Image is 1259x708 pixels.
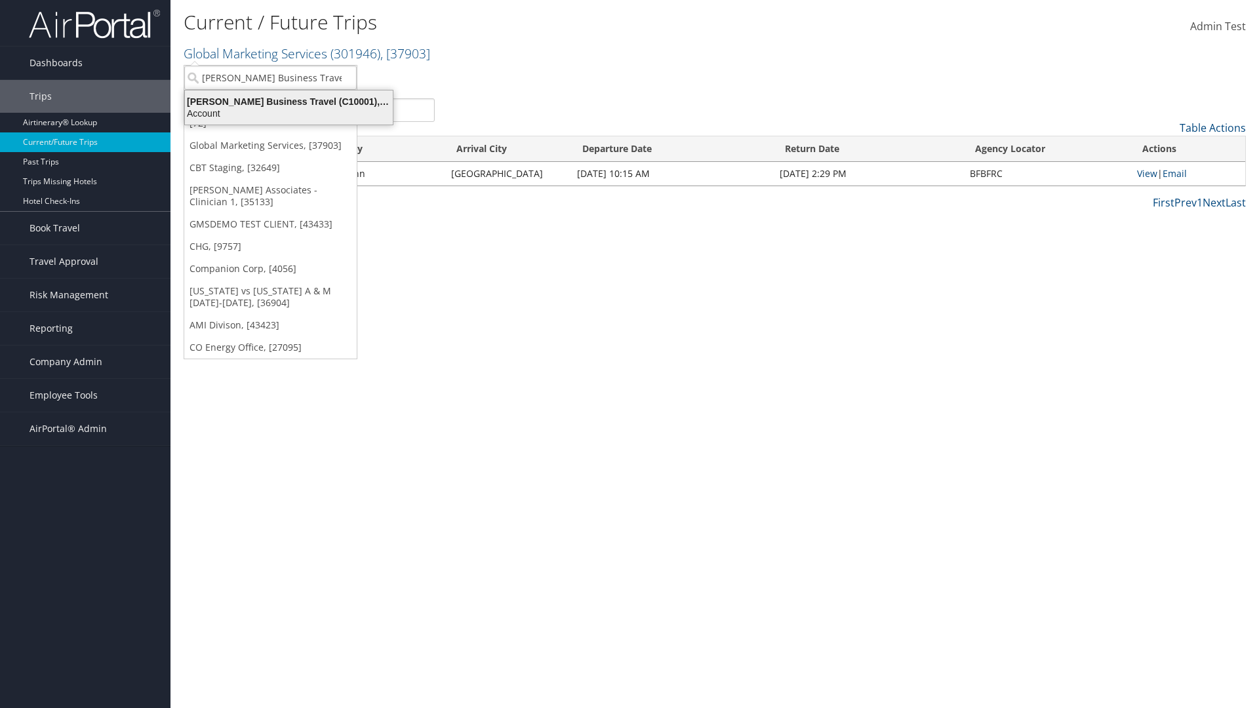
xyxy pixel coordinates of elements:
[1130,162,1245,186] td: |
[184,69,892,86] p: Filter:
[1180,121,1246,135] a: Table Actions
[285,162,444,186] td: [US_STATE] Penn
[184,336,357,359] a: CO Energy Office, [27095]
[1190,19,1246,33] span: Admin Test
[445,136,570,162] th: Arrival City: activate to sort column ascending
[30,345,102,378] span: Company Admin
[1137,167,1157,180] a: View
[285,136,444,162] th: Departure City: activate to sort column ascending
[184,235,357,258] a: CHG, [9757]
[1174,195,1197,210] a: Prev
[184,213,357,235] a: GMSDEMO TEST CLIENT, [43433]
[1130,136,1245,162] th: Actions
[1163,167,1187,180] a: Email
[184,258,357,280] a: Companion Corp, [4056]
[1226,195,1246,210] a: Last
[1203,195,1226,210] a: Next
[30,379,98,412] span: Employee Tools
[30,47,83,79] span: Dashboards
[30,412,107,445] span: AirPortal® Admin
[184,66,357,90] input: Search Accounts
[30,312,73,345] span: Reporting
[184,134,357,157] a: Global Marketing Services, [37903]
[177,108,401,119] div: Account
[184,45,430,62] a: Global Marketing Services
[30,279,108,311] span: Risk Management
[570,162,773,186] td: [DATE] 10:15 AM
[773,162,963,186] td: [DATE] 2:29 PM
[963,136,1130,162] th: Agency Locator: activate to sort column ascending
[1190,7,1246,47] a: Admin Test
[30,245,98,278] span: Travel Approval
[570,136,773,162] th: Departure Date: activate to sort column descending
[773,136,963,162] th: Return Date: activate to sort column ascending
[380,45,430,62] span: , [ 37903 ]
[177,96,401,108] div: [PERSON_NAME] Business Travel (C10001), [72]
[963,162,1130,186] td: BFBFRC
[30,80,52,113] span: Trips
[330,45,380,62] span: ( 301946 )
[184,157,357,179] a: CBT Staging, [32649]
[184,9,892,36] h1: Current / Future Trips
[184,179,357,213] a: [PERSON_NAME] Associates - Clinician 1, [35133]
[30,212,80,245] span: Book Travel
[184,280,357,314] a: [US_STATE] vs [US_STATE] A & M [DATE]-[DATE], [36904]
[184,314,357,336] a: AMI Divison, [43423]
[29,9,160,39] img: airportal-logo.png
[445,162,570,186] td: [GEOGRAPHIC_DATA]
[1197,195,1203,210] a: 1
[1153,195,1174,210] a: First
